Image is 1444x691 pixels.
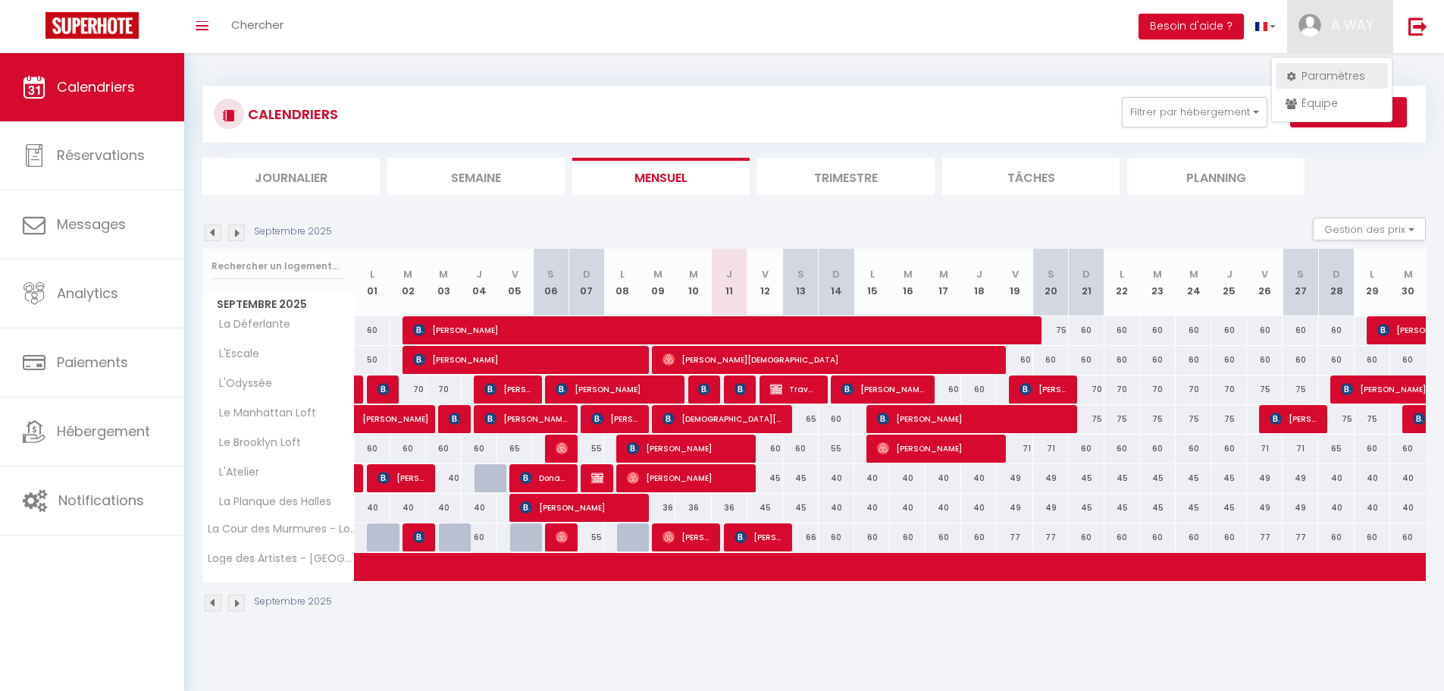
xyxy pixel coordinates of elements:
abbr: M [439,267,448,281]
abbr: M [1153,267,1162,281]
th: 28 [1318,249,1354,316]
button: Gestion des prix [1313,218,1426,240]
div: 45 [783,464,819,492]
div: 49 [1247,464,1283,492]
span: L'Atelier [205,464,263,481]
div: 55 [569,523,604,551]
div: 60 [1318,316,1354,344]
div: 55 [819,435,854,463]
span: [PERSON_NAME] [877,404,1067,433]
abbr: S [1297,267,1304,281]
div: 75 [1140,405,1176,433]
div: 60 [1140,523,1176,551]
button: Besoin d'aide ? [1139,14,1244,39]
div: 60 [1247,316,1283,344]
div: 45 [1140,494,1176,522]
div: 71 [997,435,1032,463]
span: [PERSON_NAME] [735,375,747,404]
div: 40 [854,494,890,522]
a: Équipe [1276,90,1388,116]
th: 16 [890,249,926,316]
th: 27 [1283,249,1318,316]
abbr: L [870,267,875,281]
p: Septembre 2025 [254,225,332,239]
th: 26 [1247,249,1283,316]
span: [PERSON_NAME] [841,375,925,404]
th: 19 [997,249,1032,316]
div: 60 [1104,346,1140,374]
img: Super Booking [45,12,139,39]
th: 01 [355,249,390,316]
div: 40 [1390,464,1426,492]
th: 25 [1211,249,1247,316]
div: 45 [747,494,783,522]
span: [PERSON_NAME] van den [PERSON_NAME] [484,375,532,404]
div: 60 [854,523,890,551]
div: 75 [1355,405,1390,433]
span: La Cour des Murmures - Logis central d'exception - [205,523,357,535]
span: [PERSON_NAME][DEMOGRAPHIC_DATA] [662,345,995,374]
span: La Déferlante [205,316,294,333]
div: 49 [1283,464,1318,492]
div: 75 [1176,405,1211,433]
div: 60 [926,523,961,551]
abbr: M [653,267,662,281]
abbr: M [1404,267,1413,281]
abbr: S [1048,267,1054,281]
div: 60 [1283,316,1318,344]
li: Mensuel [572,158,750,195]
abbr: S [797,267,804,281]
th: 14 [819,249,854,316]
th: 30 [1390,249,1426,316]
div: 60 [1104,435,1140,463]
div: 60 [1211,316,1247,344]
div: 45 [1104,494,1140,522]
div: 60 [1355,435,1390,463]
div: 60 [1390,523,1426,551]
div: 36 [640,494,675,522]
div: 45 [747,464,783,492]
div: 60 [355,316,390,344]
div: 77 [1283,523,1318,551]
div: 40 [890,464,926,492]
div: 75 [1104,405,1140,433]
abbr: J [476,267,482,281]
div: 60 [390,435,426,463]
div: 71 [1033,435,1069,463]
abbr: M [939,267,948,281]
div: 40 [1355,494,1390,522]
div: 45 [1069,494,1104,522]
span: La Planque des Halles [205,494,335,510]
span: Messages [57,215,126,234]
div: 60 [819,405,854,433]
img: ... [1298,14,1321,36]
div: 40 [961,494,997,522]
span: [PERSON_NAME] [662,523,710,551]
th: 05 [497,249,533,316]
div: 40 [926,494,961,522]
div: 60 [1140,435,1176,463]
div: 60 [926,375,961,404]
abbr: J [1226,267,1233,281]
span: [PERSON_NAME] [413,316,1031,344]
abbr: D [1082,267,1090,281]
span: L'Escale [205,346,263,363]
div: 71 [1283,435,1318,463]
span: [PERSON_NAME] [413,345,639,374]
span: Le Brooklyn Loft [205,435,305,451]
abbr: M [689,267,698,281]
div: 45 [1176,464,1211,492]
div: 49 [1033,464,1069,492]
div: 40 [890,494,926,522]
div: 60 [1211,346,1247,374]
abbr: L [620,267,625,281]
abbr: V [1012,267,1019,281]
div: 66 [783,523,819,551]
div: 60 [1176,346,1211,374]
div: 60 [462,435,497,463]
div: 49 [997,494,1032,522]
span: [PERSON_NAME] [591,404,639,433]
span: Donatella [PERSON_NAME] [520,463,568,492]
span: Le Manhattan Loft [205,405,320,422]
div: 45 [1140,464,1176,492]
